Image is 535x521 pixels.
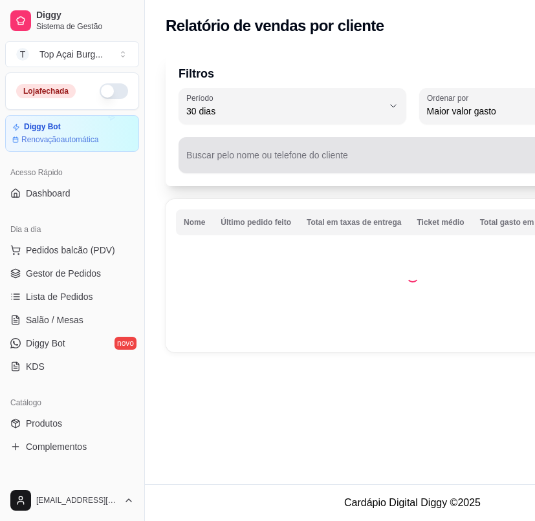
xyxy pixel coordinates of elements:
a: Diggy BotRenovaçãoautomática [5,115,139,152]
span: Gestor de Pedidos [26,267,101,280]
div: Loja fechada [16,84,76,98]
a: Gestor de Pedidos [5,263,139,284]
button: Select a team [5,41,139,67]
span: 30 dias [186,105,383,118]
label: Ordenar por [427,92,473,103]
label: Período [186,92,217,103]
span: [EMAIL_ADDRESS][DOMAIN_NAME] [36,495,118,505]
a: Diggy Botnovo [5,333,139,354]
span: T [16,48,29,61]
div: Catálogo [5,392,139,413]
span: Lista de Pedidos [26,290,93,303]
a: Complementos [5,436,139,457]
a: KDS [5,356,139,377]
button: [EMAIL_ADDRESS][DOMAIN_NAME] [5,485,139,516]
button: Alterar Status [100,83,128,99]
article: Renovação automática [21,134,98,145]
span: Pedidos balcão (PDV) [26,244,115,257]
span: Produtos [26,417,62,430]
a: Lista de Pedidos [5,286,139,307]
span: Dashboard [26,187,71,200]
div: Dia a dia [5,219,139,240]
a: Salão / Mesas [5,310,139,330]
a: Produtos [5,413,139,434]
div: Acesso Rápido [5,162,139,183]
span: Diggy [36,10,134,21]
a: DiggySistema de Gestão [5,5,139,36]
span: Relatórios [10,478,45,488]
article: Diggy Bot [24,122,61,132]
span: Salão / Mesas [26,314,83,326]
span: Complementos [26,440,87,453]
h2: Relatório de vendas por cliente [166,16,384,36]
span: KDS [26,360,45,373]
div: Loading [406,270,419,282]
div: Top Açai Burg ... [39,48,103,61]
button: Pedidos balcão (PDV) [5,240,139,260]
span: Diggy Bot [26,337,65,350]
span: Sistema de Gestão [36,21,134,32]
a: Dashboard [5,183,139,204]
button: Período30 dias [179,88,406,124]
